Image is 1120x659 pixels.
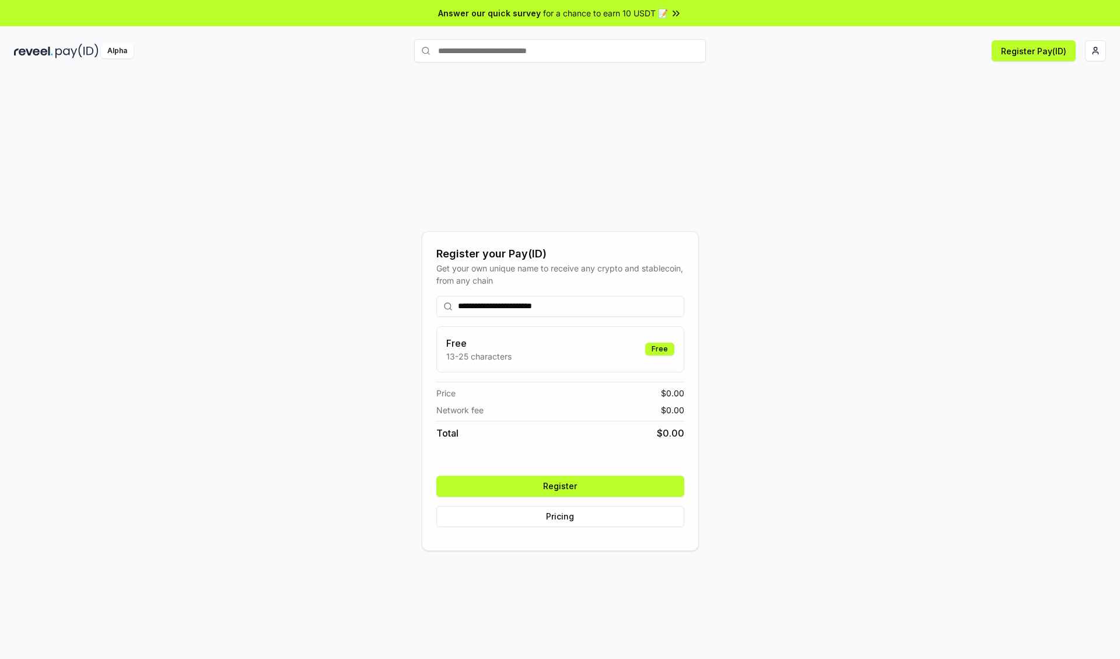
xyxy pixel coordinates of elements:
[101,44,134,58] div: Alpha
[436,506,684,527] button: Pricing
[645,343,674,355] div: Free
[543,7,668,19] span: for a chance to earn 10 USDT 📝
[661,387,684,399] span: $ 0.00
[55,44,99,58] img: pay_id
[436,404,484,416] span: Network fee
[436,387,456,399] span: Price
[992,40,1076,61] button: Register Pay(ID)
[657,426,684,440] span: $ 0.00
[436,246,684,262] div: Register your Pay(ID)
[436,262,684,287] div: Get your own unique name to receive any crypto and stablecoin, from any chain
[14,44,53,58] img: reveel_dark
[436,426,459,440] span: Total
[446,350,512,362] p: 13-25 characters
[661,404,684,416] span: $ 0.00
[436,476,684,497] button: Register
[446,336,512,350] h3: Free
[438,7,541,19] span: Answer our quick survey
